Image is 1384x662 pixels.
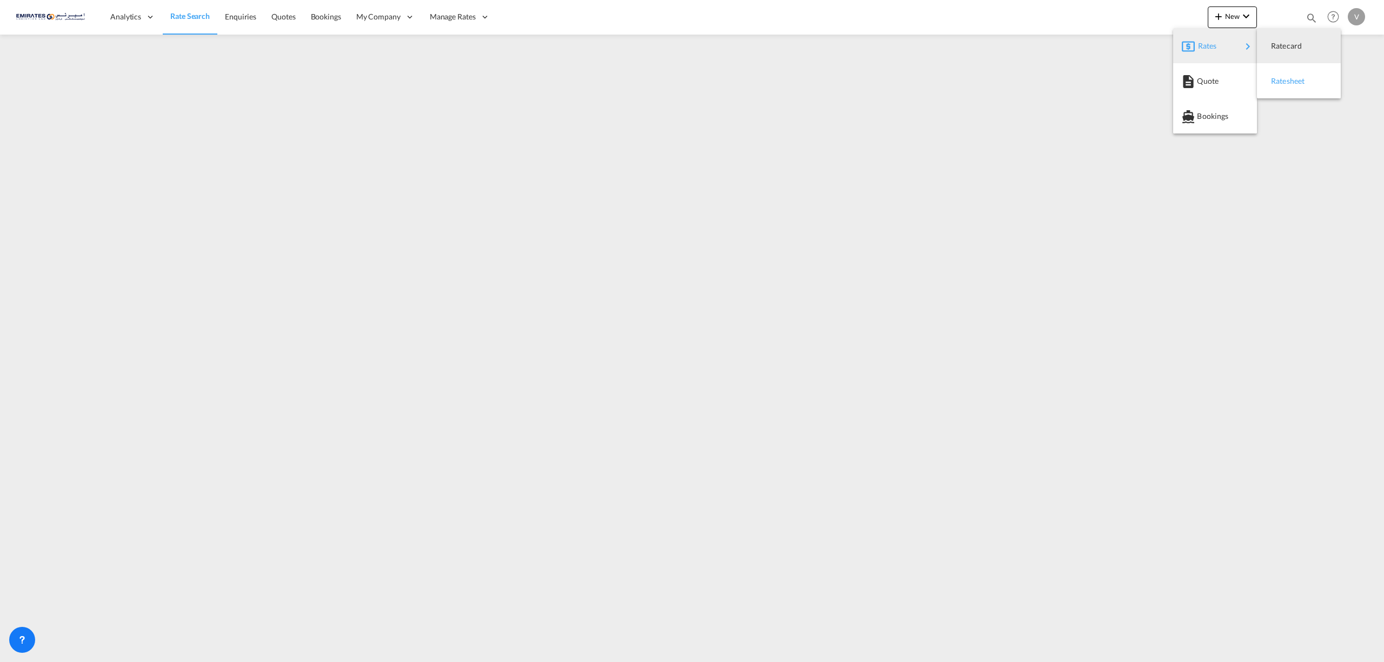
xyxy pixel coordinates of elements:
span: Ratesheet [1271,70,1283,92]
div: Ratesheet [1266,68,1332,95]
div: Quote [1182,68,1248,95]
button: Bookings [1173,98,1257,133]
span: Rates [1198,35,1211,57]
div: Ratecard [1266,32,1332,59]
div: Bookings [1182,103,1248,130]
span: Ratecard [1271,35,1283,57]
span: Bookings [1197,105,1209,127]
span: Quote [1197,70,1209,92]
button: Quote [1173,63,1257,98]
md-icon: icon-chevron-right [1241,40,1254,53]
